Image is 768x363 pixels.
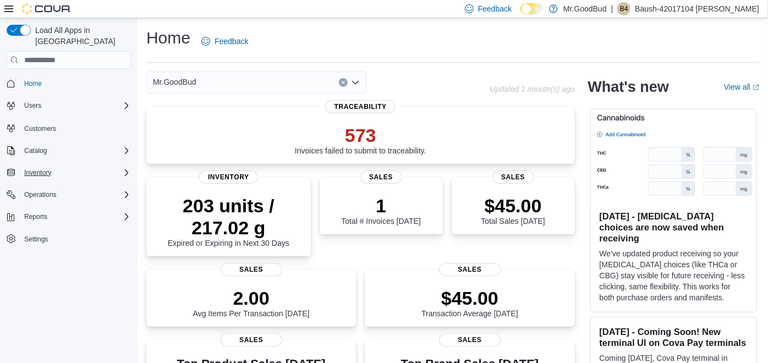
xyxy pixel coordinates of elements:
button: Inventory [2,165,135,180]
p: Baush-42017104 [PERSON_NAME] [635,2,759,15]
span: Settings [24,235,48,244]
button: Customers [2,120,135,136]
span: Feedback [215,36,248,47]
span: Settings [20,232,131,246]
span: Customers [20,121,131,135]
p: 573 [295,124,426,146]
button: Catalog [20,144,51,157]
p: $45.00 [481,195,545,217]
p: 2.00 [193,287,310,309]
div: Total Sales [DATE] [481,195,545,226]
div: Invoices failed to submit to traceability. [295,124,426,155]
p: 1 [341,195,420,217]
input: Dark Mode [520,3,544,15]
button: Users [20,99,46,112]
span: Sales [360,170,402,184]
div: Total # Invoices [DATE] [341,195,420,226]
button: Inventory [20,166,56,179]
span: Feedback [478,3,512,14]
p: Mr.GoodBud [563,2,607,15]
span: Traceability [326,100,396,113]
span: Customers [24,124,56,133]
p: Updated 1 minute(s) ago [490,85,574,94]
div: Expired or Expiring in Next 30 Days [155,195,302,248]
button: Operations [2,187,135,202]
span: Sales [439,333,501,346]
span: Reports [20,210,131,223]
span: Sales [439,263,501,276]
span: Users [20,99,131,112]
span: Operations [20,188,131,201]
a: Customers [20,122,61,135]
h2: What's new [588,78,669,96]
img: Cova [22,3,72,14]
button: Users [2,98,135,113]
a: View allExternal link [724,82,759,91]
span: Inventory [20,166,131,179]
span: Users [24,101,41,110]
p: 203 units / 217.02 g [155,195,302,239]
svg: External link [753,84,759,91]
span: Catalog [20,144,131,157]
span: Inventory [199,170,258,184]
span: Sales [221,263,282,276]
span: Reports [24,212,47,221]
button: Settings [2,231,135,247]
a: Settings [20,233,52,246]
nav: Complex example [7,71,131,276]
span: B4 [620,2,628,15]
p: We've updated product receiving so your [MEDICAL_DATA] choices (like THCa or CBG) stay visible fo... [600,248,748,303]
span: Sales [492,170,534,184]
div: Transaction Average [DATE] [421,287,518,318]
span: Operations [24,190,57,199]
p: | [611,2,613,15]
p: $45.00 [421,287,518,309]
a: Home [20,77,46,90]
span: Inventory [24,168,51,177]
h3: [DATE] - Coming Soon! New terminal UI on Cova Pay terminals [600,326,748,348]
h3: [DATE] - [MEDICAL_DATA] choices are now saved when receiving [600,211,748,244]
h1: Home [146,27,190,49]
button: Open list of options [351,78,360,87]
button: Catalog [2,143,135,158]
div: Baush-42017104 Richardson [617,2,630,15]
button: Clear input [339,78,348,87]
button: Reports [20,210,52,223]
a: Feedback [197,30,253,52]
button: Home [2,75,135,91]
div: Avg Items Per Transaction [DATE] [193,287,310,318]
button: Reports [2,209,135,224]
button: Operations [20,188,61,201]
span: Load All Apps in [GEOGRAPHIC_DATA] [31,25,131,47]
span: Mr.GoodBud [153,75,196,89]
span: Catalog [24,146,47,155]
span: Home [20,76,131,90]
span: Home [24,79,42,88]
span: Sales [221,333,282,346]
